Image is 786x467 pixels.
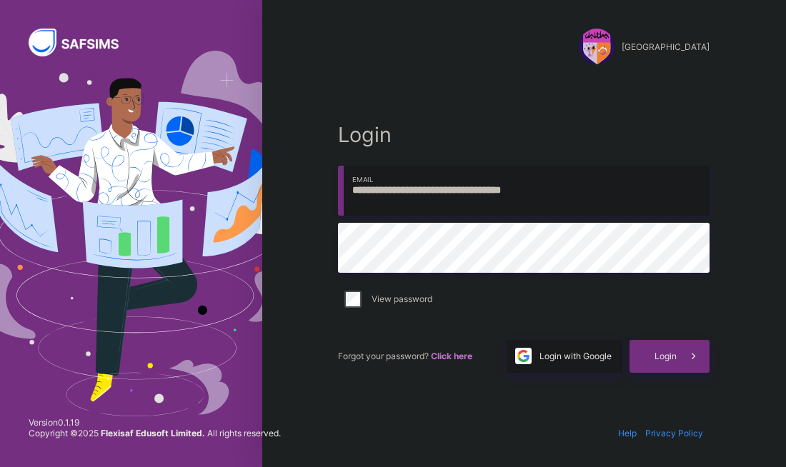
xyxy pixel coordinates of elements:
span: [GEOGRAPHIC_DATA] [622,41,710,52]
span: Login with Google [539,351,612,361]
span: Version 0.1.19 [29,417,281,428]
img: google.396cfc9801f0270233282035f929180a.svg [515,348,532,364]
span: Login [655,351,677,361]
span: Login [338,122,710,147]
a: Privacy Policy [645,428,703,438]
a: Click here [431,351,472,361]
a: Help [618,428,637,438]
span: Forgot your password? [338,351,472,361]
img: SAFSIMS Logo [29,29,136,56]
span: Copyright © 2025 All rights reserved. [29,428,281,438]
strong: Flexisaf Edusoft Limited. [101,428,205,438]
label: View password [372,293,432,304]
